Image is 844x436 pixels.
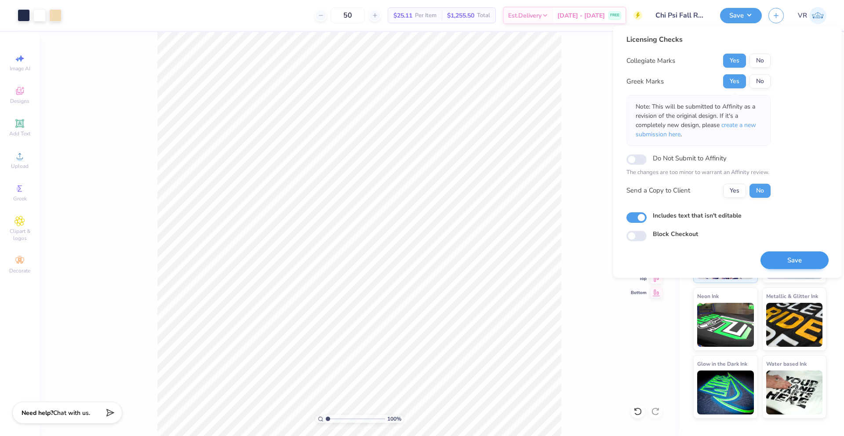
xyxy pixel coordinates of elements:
[723,184,746,198] button: Yes
[626,168,771,177] p: The changes are too minor to warrant an Affinity review.
[9,130,30,137] span: Add Text
[653,229,698,239] label: Block Checkout
[697,359,747,368] span: Glow in the Dark Ink
[631,290,647,296] span: Bottom
[636,102,761,139] p: Note: This will be submitted to Affinity as a revision of the original design. If it's a complete...
[766,371,823,414] img: Water based Ink
[53,409,90,417] span: Chat with us.
[697,371,754,414] img: Glow in the Dark Ink
[697,303,754,347] img: Neon Ink
[387,415,401,423] span: 100 %
[477,11,490,20] span: Total
[9,267,30,274] span: Decorate
[798,7,826,24] a: VR
[760,251,829,269] button: Save
[10,65,30,72] span: Image AI
[22,409,53,417] strong: Need help?
[13,195,27,202] span: Greek
[809,7,826,24] img: Vincent Roxas
[649,7,713,24] input: Untitled Design
[798,11,807,21] span: VR
[631,276,647,282] span: Top
[626,76,664,87] div: Greek Marks
[626,185,690,196] div: Send a Copy to Client
[626,34,771,45] div: Licensing Checks
[4,228,35,242] span: Clipart & logos
[766,291,818,301] span: Metallic & Glitter Ink
[508,11,542,20] span: Est. Delivery
[610,12,619,18] span: FREE
[447,11,474,20] span: $1,255.50
[749,184,771,198] button: No
[697,291,719,301] span: Neon Ink
[653,153,727,164] label: Do Not Submit to Affinity
[11,163,29,170] span: Upload
[749,54,771,68] button: No
[720,8,762,23] button: Save
[766,303,823,347] img: Metallic & Glitter Ink
[749,74,771,88] button: No
[557,11,605,20] span: [DATE] - [DATE]
[626,56,675,66] div: Collegiate Marks
[415,11,437,20] span: Per Item
[331,7,365,23] input: – –
[723,74,746,88] button: Yes
[10,98,29,105] span: Designs
[393,11,412,20] span: $25.11
[653,211,742,220] label: Includes text that isn't editable
[723,54,746,68] button: Yes
[766,359,807,368] span: Water based Ink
